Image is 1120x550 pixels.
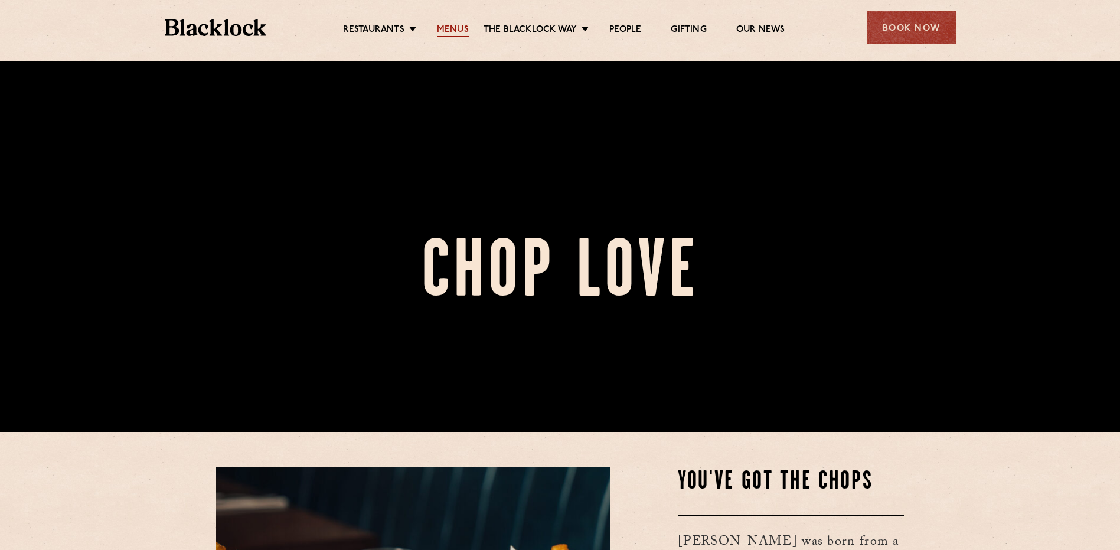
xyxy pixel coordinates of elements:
img: BL_Textured_Logo-footer-cropped.svg [165,19,267,36]
a: Gifting [671,24,706,37]
a: Our News [736,24,785,37]
a: People [609,24,641,37]
div: Book Now [867,11,956,44]
a: Menus [437,24,469,37]
a: The Blacklock Way [484,24,577,37]
h2: You've Got The Chops [678,467,904,497]
a: Restaurants [343,24,404,37]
